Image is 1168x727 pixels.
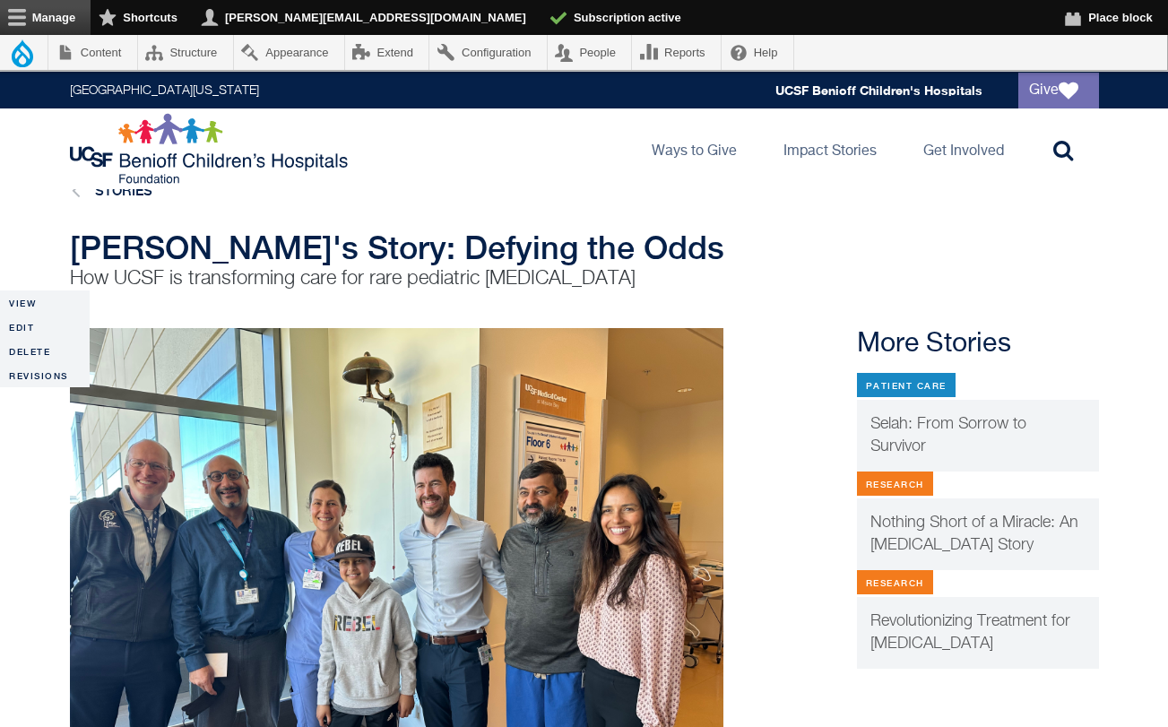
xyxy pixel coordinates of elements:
a: Content [48,35,137,70]
a: [GEOGRAPHIC_DATA][US_STATE] [70,84,259,97]
a: Ways to Give [637,108,751,189]
a: Patient Care Selah and her care team Selah: From Sorrow to Survivor [857,373,1099,472]
a: Impact Stories [769,108,891,189]
a: Research Jennifer Martelle Tu, MD, PhD Revolutionizing Treatment for [MEDICAL_DATA] [857,570,1099,669]
a: Give [1018,73,1099,108]
a: Research Lew at the playground Nothing Short of a Miracle: An [MEDICAL_DATA] Story [857,472,1099,570]
p: How UCSF is transforming care for rare pediatric [MEDICAL_DATA] [70,265,760,292]
a: Stories [95,183,152,198]
img: Logo for UCSF Benioff Children's Hospitals Foundation [70,113,352,185]
a: Configuration [429,35,546,70]
a: Structure [138,35,233,70]
span: Selah: From Sorrow to Survivor [870,416,1026,454]
span: [PERSON_NAME]'s Story: Defying the Odds [70,229,724,266]
a: Reports [632,35,721,70]
a: Appearance [234,35,344,70]
span: Nothing Short of a Miracle: An [MEDICAL_DATA] Story [870,515,1078,553]
h2: More Stories [857,328,1099,360]
a: People [548,35,632,70]
a: UCSF Benioff Children's Hospitals [775,82,982,98]
a: Extend [345,35,429,70]
a: Help [722,35,793,70]
span: Revolutionizing Treatment for [MEDICAL_DATA] [870,613,1070,652]
a: Get Involved [909,108,1018,189]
